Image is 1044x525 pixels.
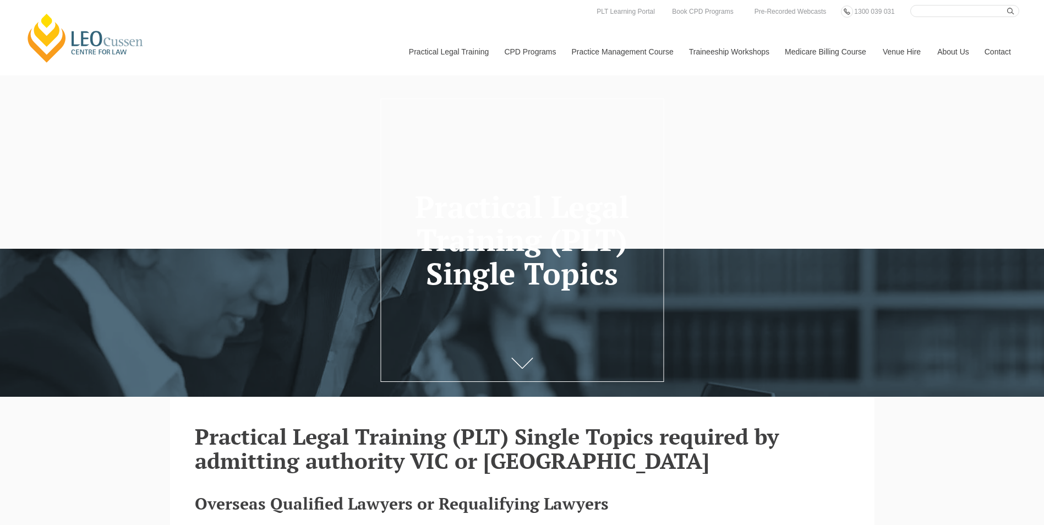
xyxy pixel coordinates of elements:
[25,12,146,64] a: [PERSON_NAME] Centre for Law
[874,28,929,75] a: Venue Hire
[970,451,1016,497] iframe: LiveChat chat widget
[195,495,850,513] h3: Overseas Qualified Lawyers or Requalifying Lawyers
[752,6,829,18] a: Pre-Recorded Webcasts
[195,424,850,473] h2: Practical Legal Training (PLT) Single Topics required by admitting authority VIC or [GEOGRAPHIC_D...
[496,28,563,75] a: CPD Programs
[929,28,976,75] a: About Us
[564,28,681,75] a: Practice Management Course
[976,28,1019,75] a: Contact
[851,6,897,18] a: 1300 039 031
[777,28,874,75] a: Medicare Billing Course
[594,6,658,18] a: PLT Learning Portal
[401,28,496,75] a: Practical Legal Training
[669,6,736,18] a: Book CPD Programs
[397,190,647,291] h1: Practical Legal Training (PLT) Single Topics
[854,8,894,15] span: 1300 039 031
[681,28,777,75] a: Traineeship Workshops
